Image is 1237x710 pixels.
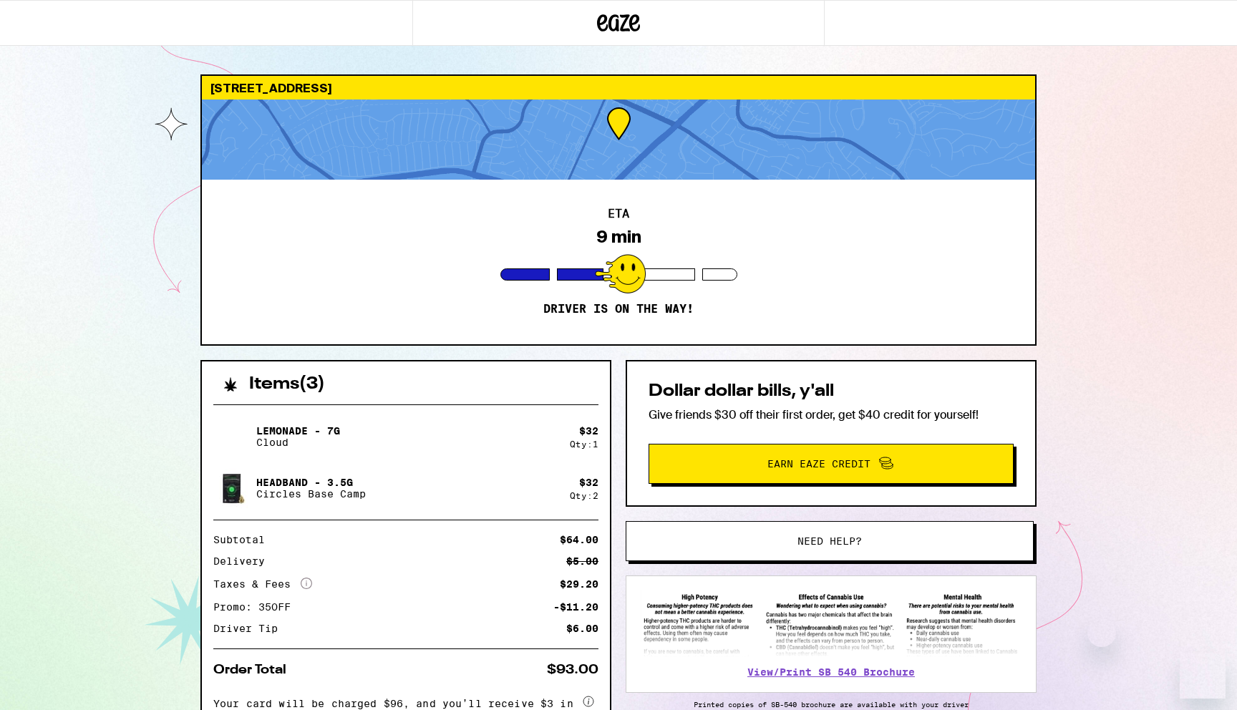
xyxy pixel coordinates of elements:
[626,521,1034,561] button: Need help?
[256,477,366,488] p: Headband - 3.5g
[560,535,598,545] div: $64.00
[649,407,1014,422] p: Give friends $30 off their first order, get $40 credit for yourself!
[797,536,862,546] span: Need help?
[596,227,641,247] div: 9 min
[547,663,598,676] div: $93.00
[1087,618,1116,647] iframe: Close message
[570,491,598,500] div: Qty: 2
[1180,653,1226,699] iframe: Button to launch messaging window
[256,425,340,437] p: Lemonade - 7g
[256,488,366,500] p: Circles Base Camp
[213,417,253,457] img: Lemonade - 7g
[213,535,275,545] div: Subtotal
[608,208,629,220] h2: ETA
[560,579,598,589] div: $29.20
[213,623,288,633] div: Driver Tip
[213,468,253,508] img: Headband - 3.5g
[256,437,340,448] p: Cloud
[641,590,1022,657] img: SB 540 Brochure preview
[213,556,275,566] div: Delivery
[202,76,1035,99] div: [STREET_ADDRESS]
[213,578,312,590] div: Taxes & Fees
[649,383,1014,400] h2: Dollar dollar bills, y'all
[213,663,296,676] div: Order Total
[570,439,598,449] div: Qty: 1
[553,602,598,612] div: -$11.20
[649,444,1014,484] button: Earn Eaze Credit
[213,602,301,612] div: Promo: 35OFF
[543,302,694,316] p: Driver is on the way!
[767,459,870,469] span: Earn Eaze Credit
[249,376,325,393] h2: Items ( 3 )
[626,700,1037,709] p: Printed copies of SB-540 brochure are available with your driver
[566,556,598,566] div: $5.00
[566,623,598,633] div: $6.00
[579,425,598,437] div: $ 32
[747,666,915,678] a: View/Print SB 540 Brochure
[579,477,598,488] div: $ 32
